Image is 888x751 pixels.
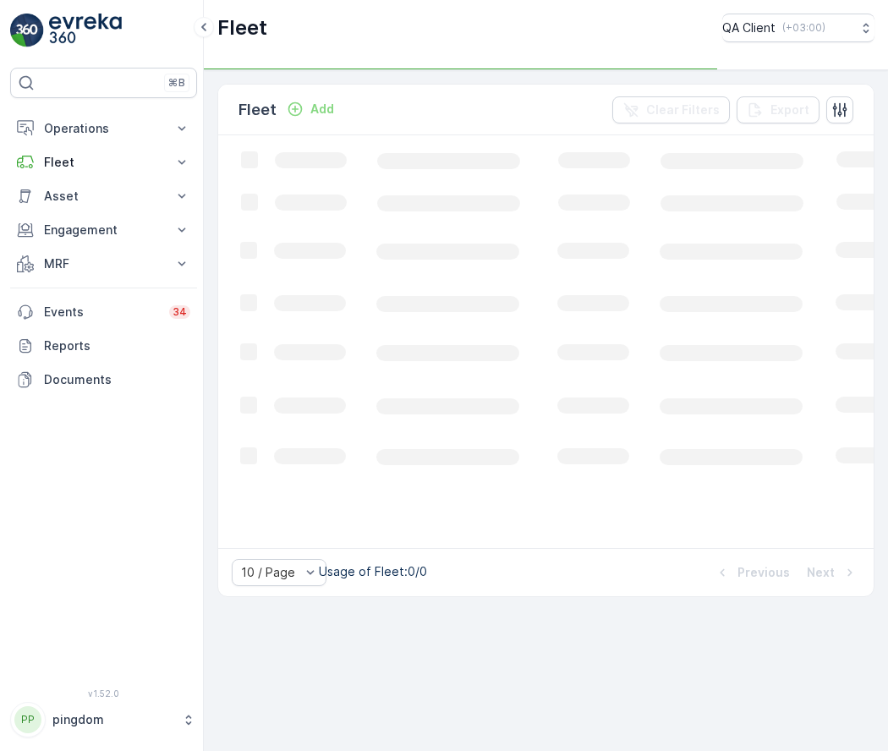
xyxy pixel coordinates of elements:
[44,255,163,272] p: MRF
[712,562,792,583] button: Previous
[612,96,730,123] button: Clear Filters
[737,564,790,581] p: Previous
[44,188,163,205] p: Asset
[782,21,825,35] p: ( +03:00 )
[10,363,197,397] a: Documents
[280,99,341,119] button: Add
[319,563,427,580] p: Usage of Fleet : 0/0
[10,295,197,329] a: Events34
[238,98,277,122] p: Fleet
[310,101,334,118] p: Add
[10,329,197,363] a: Reports
[807,564,835,581] p: Next
[805,562,860,583] button: Next
[10,247,197,281] button: MRF
[173,305,187,319] p: 34
[10,14,44,47] img: logo
[646,101,720,118] p: Clear Filters
[722,14,874,42] button: QA Client(+03:00)
[44,304,159,321] p: Events
[49,14,122,47] img: logo_light-DOdMpM7g.png
[10,213,197,247] button: Engagement
[44,337,190,354] p: Reports
[44,222,163,238] p: Engagement
[44,371,190,388] p: Documents
[770,101,809,118] p: Export
[722,19,776,36] p: QA Client
[10,179,197,213] button: Asset
[52,711,173,728] p: pingdom
[44,154,163,171] p: Fleet
[737,96,819,123] button: Export
[44,120,163,137] p: Operations
[14,706,41,733] div: PP
[168,76,185,90] p: ⌘B
[10,145,197,179] button: Fleet
[217,14,267,41] p: Fleet
[10,702,197,737] button: PPpingdom
[10,112,197,145] button: Operations
[10,688,197,699] span: v 1.52.0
